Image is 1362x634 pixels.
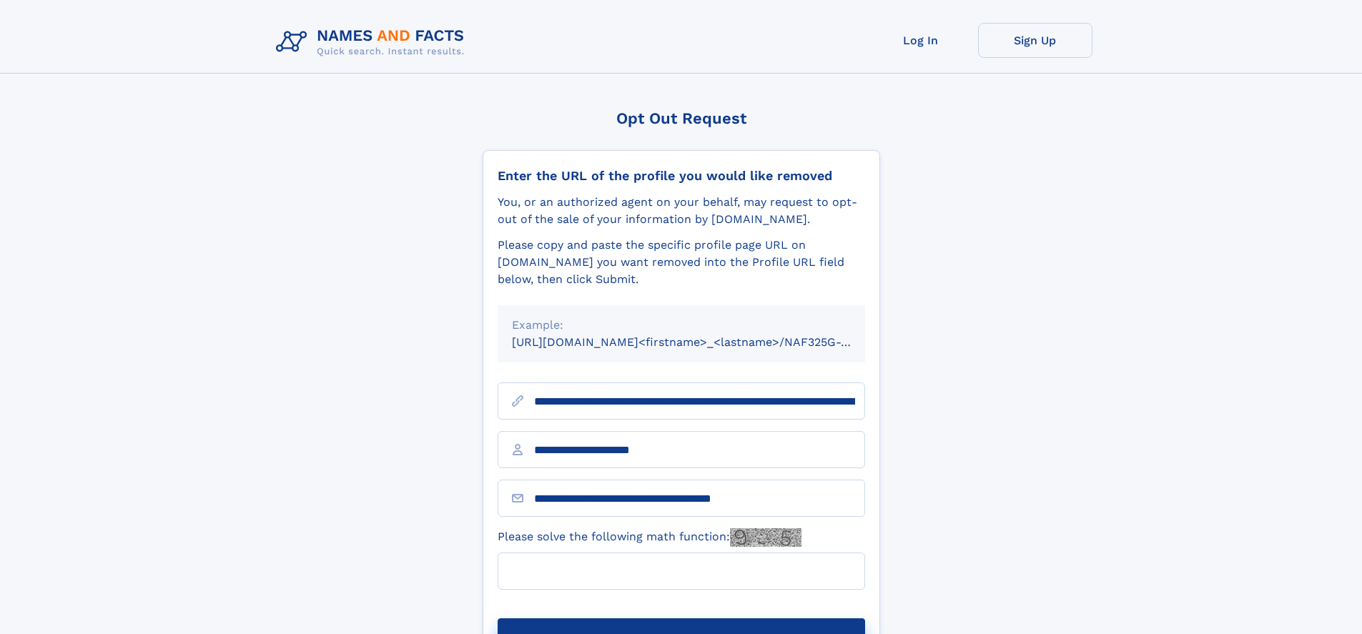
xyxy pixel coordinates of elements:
div: You, or an authorized agent on your behalf, may request to opt-out of the sale of your informatio... [498,194,865,228]
div: Example: [512,317,851,334]
div: Opt Out Request [483,109,880,127]
a: Sign Up [978,23,1092,58]
img: Logo Names and Facts [270,23,476,61]
a: Log In [864,23,978,58]
label: Please solve the following math function: [498,528,801,547]
div: Enter the URL of the profile you would like removed [498,168,865,184]
div: Please copy and paste the specific profile page URL on [DOMAIN_NAME] you want removed into the Pr... [498,237,865,288]
small: [URL][DOMAIN_NAME]<firstname>_<lastname>/NAF325G-xxxxxxxx [512,335,892,349]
